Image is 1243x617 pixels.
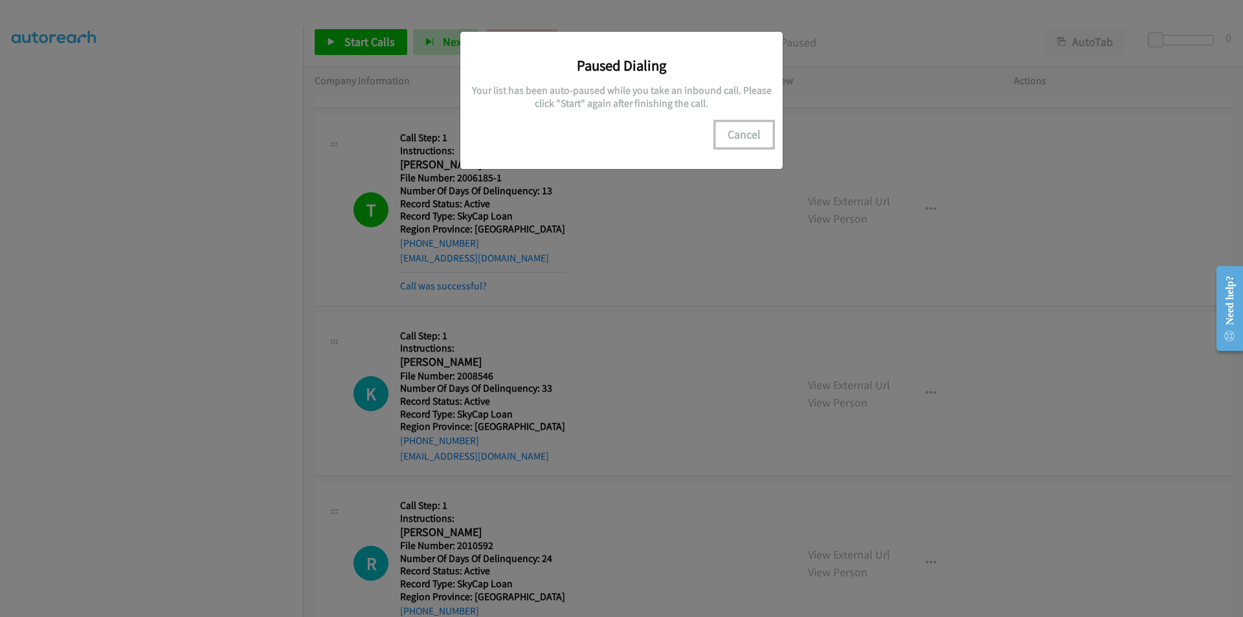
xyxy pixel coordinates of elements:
h5: Your list has been auto-paused while you take an inbound call. Please click "Start" again after f... [470,84,773,109]
h3: Paused Dialing [470,56,773,74]
iframe: Resource Center [1205,257,1243,360]
button: Cancel [715,122,773,148]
